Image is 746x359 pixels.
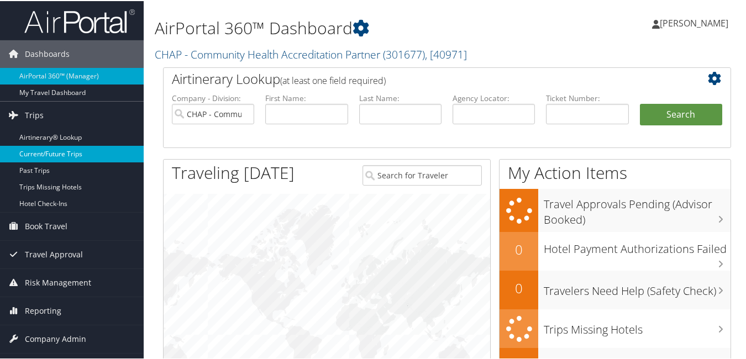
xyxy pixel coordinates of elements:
span: , [ 40971 ] [425,46,467,61]
span: Travel Approval [25,240,83,267]
img: airportal-logo.png [24,7,135,33]
span: Dashboards [25,39,70,67]
label: Ticket Number: [546,92,628,103]
a: CHAP - Community Health Accreditation Partner [155,46,467,61]
span: Reporting [25,296,61,324]
h3: Trips Missing Hotels [544,315,731,336]
h2: 0 [500,278,538,297]
span: ( 301677 ) [383,46,425,61]
a: 0Travelers Need Help (Safety Check) [500,270,731,308]
span: (at least one field required) [280,73,386,86]
h2: 0 [500,239,538,258]
label: Agency Locator: [453,92,535,103]
h3: Travel Approvals Pending (Advisor Booked) [544,190,731,226]
label: Company - Division: [172,92,254,103]
a: Trips Missing Hotels [500,308,731,347]
a: Travel Approvals Pending (Advisor Booked) [500,188,731,230]
a: 0Hotel Payment Authorizations Failed [500,231,731,270]
h3: Hotel Payment Authorizations Failed [544,235,731,256]
a: [PERSON_NAME] [652,6,739,39]
span: [PERSON_NAME] [660,16,728,28]
h1: My Action Items [500,160,731,183]
label: First Name: [265,92,348,103]
h2: Airtinerary Lookup [172,68,675,87]
h1: Traveling [DATE] [172,160,295,183]
span: Book Travel [25,212,67,239]
input: Search for Traveler [363,164,482,184]
h3: Travelers Need Help (Safety Check) [544,277,731,298]
button: Search [640,103,722,125]
span: Trips [25,101,44,128]
label: Last Name: [359,92,442,103]
span: Company Admin [25,324,86,352]
span: Risk Management [25,268,91,295]
h1: AirPortal 360™ Dashboard [155,15,544,39]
